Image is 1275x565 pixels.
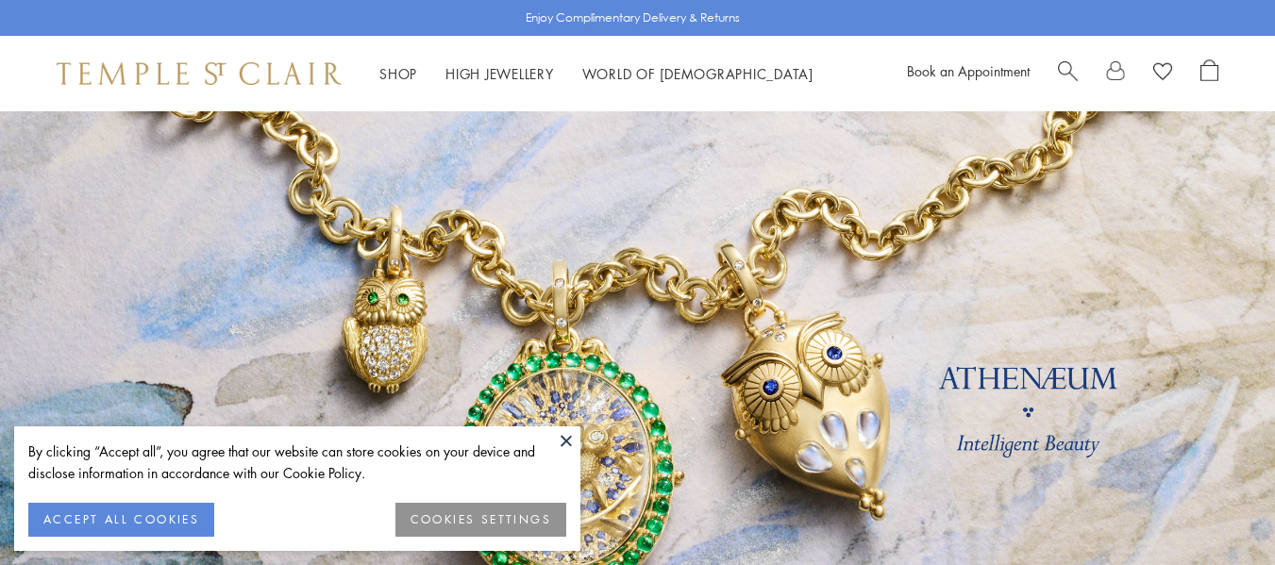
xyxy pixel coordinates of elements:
p: Enjoy Complimentary Delivery & Returns [526,8,740,27]
a: ShopShop [379,64,417,83]
img: Temple St. Clair [57,62,342,85]
a: World of [DEMOGRAPHIC_DATA]World of [DEMOGRAPHIC_DATA] [582,64,814,83]
div: By clicking “Accept all”, you agree that our website can store cookies on your device and disclos... [28,440,566,484]
nav: Main navigation [379,62,814,86]
a: Search [1058,59,1078,88]
a: High JewelleryHigh Jewellery [445,64,554,83]
button: COOKIES SETTINGS [395,503,566,537]
button: ACCEPT ALL COOKIES [28,503,214,537]
a: Book an Appointment [907,61,1030,80]
a: View Wishlist [1153,59,1172,88]
a: Open Shopping Bag [1200,59,1218,88]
